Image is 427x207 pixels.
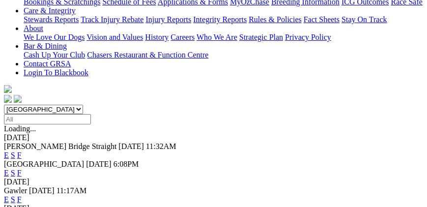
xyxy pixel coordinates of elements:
[4,151,9,159] a: E
[24,68,88,77] a: Login To Blackbook
[197,33,237,41] a: Who We Are
[4,142,116,150] span: [PERSON_NAME] Bridge Straight
[17,151,22,159] a: F
[11,169,15,177] a: S
[304,15,340,24] a: Fact Sheets
[285,33,331,41] a: Privacy Policy
[4,133,423,142] div: [DATE]
[4,85,12,93] img: logo-grsa-white.png
[24,33,85,41] a: We Love Our Dogs
[24,15,423,24] div: Care & Integrity
[11,151,15,159] a: S
[114,160,139,168] span: 6:08PM
[145,15,191,24] a: Injury Reports
[17,169,22,177] a: F
[87,51,208,59] a: Chasers Restaurant & Function Centre
[4,95,12,103] img: facebook.svg
[4,160,84,168] span: [GEOGRAPHIC_DATA]
[146,142,176,150] span: 11:32AM
[4,186,27,195] span: Gawler
[193,15,247,24] a: Integrity Reports
[86,160,112,168] span: [DATE]
[24,33,423,42] div: About
[24,51,423,59] div: Bar & Dining
[4,169,9,177] a: E
[24,59,71,68] a: Contact GRSA
[24,24,43,32] a: About
[4,177,423,186] div: [DATE]
[4,124,36,133] span: Loading...
[14,95,22,103] img: twitter.svg
[81,15,143,24] a: Track Injury Rebate
[24,51,85,59] a: Cash Up Your Club
[17,195,22,204] a: F
[239,33,283,41] a: Strategic Plan
[4,114,91,124] input: Select date
[342,15,387,24] a: Stay On Track
[29,186,55,195] span: [DATE]
[86,33,143,41] a: Vision and Values
[171,33,195,41] a: Careers
[118,142,144,150] span: [DATE]
[24,15,79,24] a: Stewards Reports
[11,195,15,204] a: S
[24,42,67,50] a: Bar & Dining
[4,195,9,204] a: E
[24,6,76,15] a: Care & Integrity
[145,33,169,41] a: History
[57,186,87,195] span: 11:17AM
[249,15,302,24] a: Rules & Policies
